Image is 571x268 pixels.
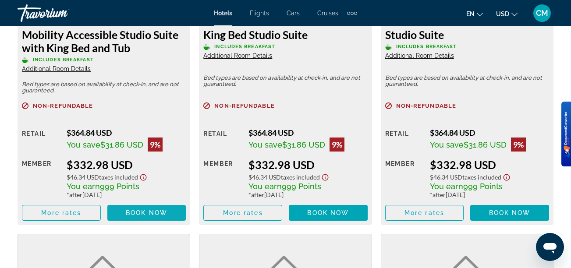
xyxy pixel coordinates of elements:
[320,171,330,181] button: Show Taxes and Fees disclaimer
[100,182,139,191] span: 999 Points
[433,191,446,198] span: after
[203,52,272,59] span: Additional Room Details
[385,75,549,87] p: Bed types are based on availability at check-in, and are not guaranteed.
[67,128,186,138] div: $364.84 USD
[22,205,101,221] button: More rates
[501,171,512,181] button: Show Taxes and Fees disclaimer
[385,158,423,198] div: Member
[214,44,275,49] span: Includes Breakfast
[69,191,82,198] span: after
[67,182,100,191] span: You earn
[307,209,349,216] span: Book now
[203,128,241,152] div: Retail
[248,191,368,198] div: * [DATE]
[287,10,300,17] a: Cars
[248,128,368,138] div: $364.84 USD
[282,140,325,149] span: $31.86 USD
[463,182,503,191] span: 999 Points
[248,182,282,191] span: You earn
[430,173,462,181] span: $46.34 USD
[511,138,526,152] div: 9%
[67,140,100,149] span: You save
[470,205,549,221] button: Book now
[385,28,549,41] h3: Studio Suite
[203,205,282,221] button: More rates
[281,173,320,181] span: Taxes included
[126,209,167,216] span: Book now
[396,103,456,109] span: Non-refundable
[33,103,93,109] span: Non-refundable
[203,75,367,87] p: Bed types are based on availability at check-in, and are not guaranteed.
[489,209,531,216] span: Book now
[330,138,344,152] div: 9%
[462,173,501,181] span: Taxes included
[385,128,423,152] div: Retail
[430,191,549,198] div: * [DATE]
[464,140,507,149] span: $31.86 USD
[138,171,149,181] button: Show Taxes and Fees disclaimer
[347,6,357,20] button: Extra navigation items
[148,138,163,152] div: 9%
[248,158,368,171] div: $332.98 USD
[67,158,186,171] div: $332.98 USD
[99,173,138,181] span: Taxes included
[396,44,457,49] span: Includes Breakfast
[22,81,186,94] p: Bed types are based on availability at check-in, and are not guaranteed.
[466,7,483,20] button: Change language
[67,173,99,181] span: $46.34 USD
[404,209,444,216] span: More rates
[22,65,91,72] span: Additional Room Details
[430,128,549,138] div: $364.84 USD
[67,191,186,198] div: * [DATE]
[203,158,241,198] div: Member
[496,11,509,18] span: USD
[22,158,60,198] div: Member
[22,28,186,54] h3: Mobility Accessible Studio Suite with King Bed and Tub
[536,233,564,261] iframe: Button to launch messaging window
[203,28,367,41] h3: King Bed Studio Suite
[430,158,549,171] div: $332.98 USD
[107,205,186,221] button: Book now
[385,52,454,59] span: Additional Room Details
[466,11,475,18] span: en
[536,9,548,18] span: CM
[18,2,105,25] a: Travorium
[289,205,368,221] button: Book now
[214,10,232,17] a: Hotels
[41,209,81,216] span: More rates
[317,10,338,17] a: Cruises
[251,191,264,198] span: after
[33,57,94,63] span: Includes Breakfast
[100,140,143,149] span: $31.86 USD
[248,173,281,181] span: $46.34 USD
[385,205,464,221] button: More rates
[22,128,60,152] div: Retail
[250,10,269,17] a: Flights
[214,103,274,109] span: Non-refundable
[248,140,282,149] span: You save
[430,140,464,149] span: You save
[223,209,263,216] span: More rates
[282,182,321,191] span: 999 Points
[531,4,553,22] button: User Menu
[496,7,518,20] button: Change currency
[430,182,463,191] span: You earn
[564,112,570,157] img: BKR5lM0sgkDqAAAAAElFTkSuQmCC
